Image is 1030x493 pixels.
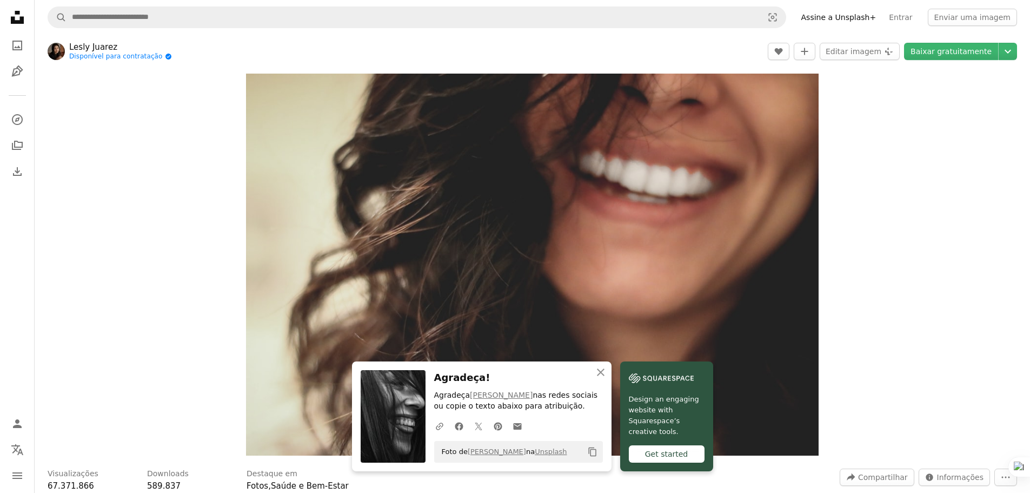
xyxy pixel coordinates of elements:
button: Editar imagem [820,43,900,60]
img: Ir para o perfil de Lesly Juarez [48,43,65,60]
button: Enviar uma imagem [928,9,1017,26]
a: Ilustrações [6,61,28,82]
a: Entrar / Cadastrar-se [6,413,28,435]
button: Pesquise na Unsplash [48,7,67,28]
button: Idioma [6,439,28,461]
a: Compartilhar por e-mail [508,415,527,437]
h3: Destaque em [247,469,297,479]
button: Copiar para a área de transferência [583,443,602,461]
a: Compartilhar no Pinterest [488,415,508,437]
h3: Visualizações [48,469,98,479]
button: Menu [6,465,28,487]
button: Curtir [768,43,789,60]
button: Adicionar à coleção [794,43,815,60]
img: file-1606177908946-d1eed1cbe4f5image [629,370,694,386]
img: Mulher de cabelos pretos longos sorrindo fotografia close-up [246,74,819,456]
a: Fotos [6,35,28,56]
a: Baixar gratuitamente [904,43,998,60]
button: Mais ações [994,469,1017,486]
button: Escolha o tamanho do download [999,43,1017,60]
a: Compartilhar no Twitter [469,415,488,437]
span: Compartilhar [858,469,908,485]
a: [PERSON_NAME] [470,391,533,399]
button: Pesquisa visual [760,7,786,28]
span: Design an engaging website with Squarespace’s creative tools. [629,394,705,437]
h3: Downloads [147,469,189,479]
a: Explorar [6,109,28,130]
button: Estatísticas desta imagem [919,469,990,486]
a: [PERSON_NAME] [468,448,526,456]
p: Agradeça nas redes sociais ou copie o texto abaixo para atribuição. [434,390,603,412]
span: 67.371.866 [48,481,94,491]
button: Compartilhar esta imagem [840,469,914,486]
a: Unsplash [535,448,567,456]
a: Fotos [247,481,268,491]
a: Saúde e Bem-Estar [271,481,349,491]
span: Informações [937,469,984,485]
a: Início — Unsplash [6,6,28,30]
a: Entrar [882,9,919,26]
a: Design an engaging website with Squarespace’s creative tools.Get started [620,361,713,471]
a: Lesly Juarez [69,42,172,52]
a: Disponível para contratação [69,52,172,61]
form: Pesquise conteúdo visual em todo o site [48,6,786,28]
h3: Agradeça! [434,370,603,386]
button: Ampliar esta imagem [246,74,819,456]
span: 589.837 [147,481,181,491]
a: Compartilhar no Facebook [449,415,469,437]
span: Foto de na [436,443,567,461]
a: Coleções [6,135,28,156]
div: Get started [629,445,705,463]
span: , [268,481,271,491]
a: Assine a Unsplash+ [795,9,883,26]
a: Histórico de downloads [6,161,28,182]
